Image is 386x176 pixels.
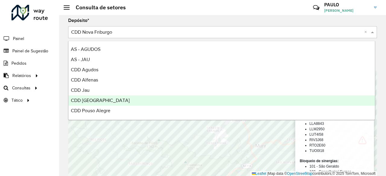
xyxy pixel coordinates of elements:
li: TUO0I18 [309,148,369,153]
span: CDD Agudos [71,67,98,72]
span: CDD Pouso Alegre [71,108,110,113]
a: Leaflet [252,171,266,176]
span: Relatórios [12,73,31,79]
a: Contato Rápido [310,1,323,14]
span: Clear all [364,29,369,36]
span: | [267,171,268,176]
li: RIV3J68 [309,137,369,143]
span: Tático [11,97,23,103]
li: LLM2950 [309,126,369,132]
label: Depósito [68,17,89,24]
span: [PERSON_NAME] [324,8,369,13]
ng-dropdown-panel: Options list [68,41,375,120]
li: 102 - Conselheiro/ Furnas [309,169,369,174]
span: Painel de Sugestão [12,48,48,54]
span: CDD Alfenas [71,77,98,82]
li: LUT4I58 [309,132,369,137]
span: AS - AGUDOS [71,47,100,52]
strong: Bloqueio de sinergias: [300,159,339,163]
li: 101 - São Geraldo [309,164,369,169]
span: Painel [13,36,24,42]
a: OpenStreetMap [287,171,313,176]
span: Pedidos [11,60,27,66]
li: LLA8843 [309,121,369,126]
span: CDD Jau [71,88,90,93]
h3: PAULO [324,2,369,8]
li: RTO2E60 [309,143,369,148]
span: AS - JAU [71,57,90,62]
h2: Consulta de setores [70,4,126,11]
span: CDD [GEOGRAPHIC_DATA] [71,98,130,103]
span: Consultas [12,85,30,91]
